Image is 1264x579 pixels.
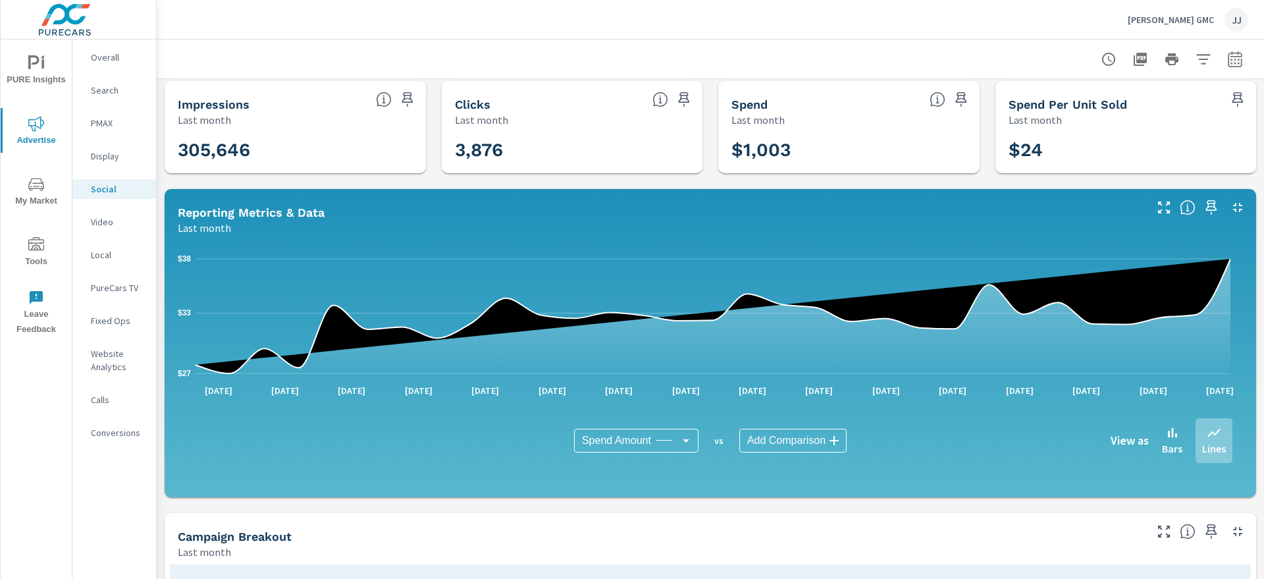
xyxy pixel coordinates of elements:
[1201,197,1222,218] span: Save this to your personalized report
[529,384,575,397] p: [DATE]
[5,290,68,337] span: Leave Feedback
[72,245,156,265] div: Local
[397,89,418,110] span: Save this to your personalized report
[1180,200,1196,215] span: Understand Social data over time and see how metrics compare to each other.
[1224,8,1248,32] div: JJ
[91,182,145,196] p: Social
[72,47,156,67] div: Overall
[1190,46,1217,72] button: Apply Filters
[91,314,145,327] p: Fixed Ops
[673,89,695,110] span: Save this to your personalized report
[178,97,250,111] h5: Impressions
[1162,441,1182,456] p: Bars
[652,92,668,107] span: The number of times an ad was clicked by a consumer.
[455,97,490,111] h5: Clicks
[1009,112,1062,128] p: Last month
[574,429,698,453] div: Spend Amount
[462,384,508,397] p: [DATE]
[91,51,145,64] p: Overall
[747,434,826,447] span: Add Comparison
[1063,384,1109,397] p: [DATE]
[596,384,642,397] p: [DATE]
[1202,441,1226,456] p: Lines
[91,347,145,373] p: Website Analytics
[455,112,508,128] p: Last month
[863,384,909,397] p: [DATE]
[178,112,231,128] p: Last month
[739,429,847,453] div: Add Comparison
[1009,139,1244,161] h3: $24
[178,139,413,161] h3: 305,646
[1227,197,1248,218] button: Minimize Widget
[91,84,145,97] p: Search
[1111,434,1149,447] h6: View as
[1180,524,1196,539] span: This is a summary of Social performance results by campaign. Each column can be sorted.
[178,254,191,263] text: $38
[729,384,776,397] p: [DATE]
[1159,46,1185,72] button: Print Report
[91,393,145,406] p: Calls
[72,146,156,166] div: Display
[91,117,145,130] p: PMAX
[178,308,191,317] text: $33
[72,212,156,232] div: Video
[376,92,392,107] span: The number of times an ad was shown on your behalf.
[5,55,68,88] span: PURE Insights
[91,426,145,439] p: Conversions
[951,89,972,110] span: Save this to your personalized report
[582,434,651,447] span: Spend Amount
[663,384,709,397] p: [DATE]
[72,113,156,133] div: PMAX
[5,177,68,209] span: My Market
[698,435,739,447] p: vs
[1227,521,1248,542] button: Minimize Widget
[91,215,145,229] p: Video
[72,311,156,331] div: Fixed Ops
[1009,97,1127,111] h5: Spend Per Unit Sold
[1,40,72,343] div: nav menu
[731,97,768,111] h5: Spend
[5,116,68,148] span: Advertise
[262,384,308,397] p: [DATE]
[930,92,945,107] span: The amount of money spent on advertising during the period.
[1201,521,1222,542] span: Save this to your personalized report
[178,544,231,560] p: Last month
[1128,14,1214,26] p: [PERSON_NAME] GMC
[178,220,231,236] p: Last month
[196,384,242,397] p: [DATE]
[455,139,690,161] h3: 3,876
[1227,89,1248,110] span: Save this to your personalized report
[91,281,145,294] p: PureCars TV
[997,384,1043,397] p: [DATE]
[1153,197,1174,218] button: Make Fullscreen
[72,390,156,410] div: Calls
[178,206,325,219] h5: Reporting Metrics & Data
[1127,46,1153,72] button: "Export Report to PDF"
[731,112,785,128] p: Last month
[1197,384,1243,397] p: [DATE]
[1130,384,1176,397] p: [DATE]
[72,179,156,199] div: Social
[91,150,145,163] p: Display
[72,278,156,298] div: PureCars TV
[329,384,375,397] p: [DATE]
[178,369,191,378] text: $27
[1153,521,1174,542] button: Make Fullscreen
[731,139,966,161] h3: $1,003
[178,530,292,543] h5: Campaign Breakout
[72,344,156,377] div: Website Analytics
[396,384,442,397] p: [DATE]
[1222,46,1248,72] button: Select Date Range
[930,384,976,397] p: [DATE]
[72,423,156,443] div: Conversions
[91,248,145,262] p: Local
[72,80,156,100] div: Search
[796,384,842,397] p: [DATE]
[5,237,68,269] span: Tools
